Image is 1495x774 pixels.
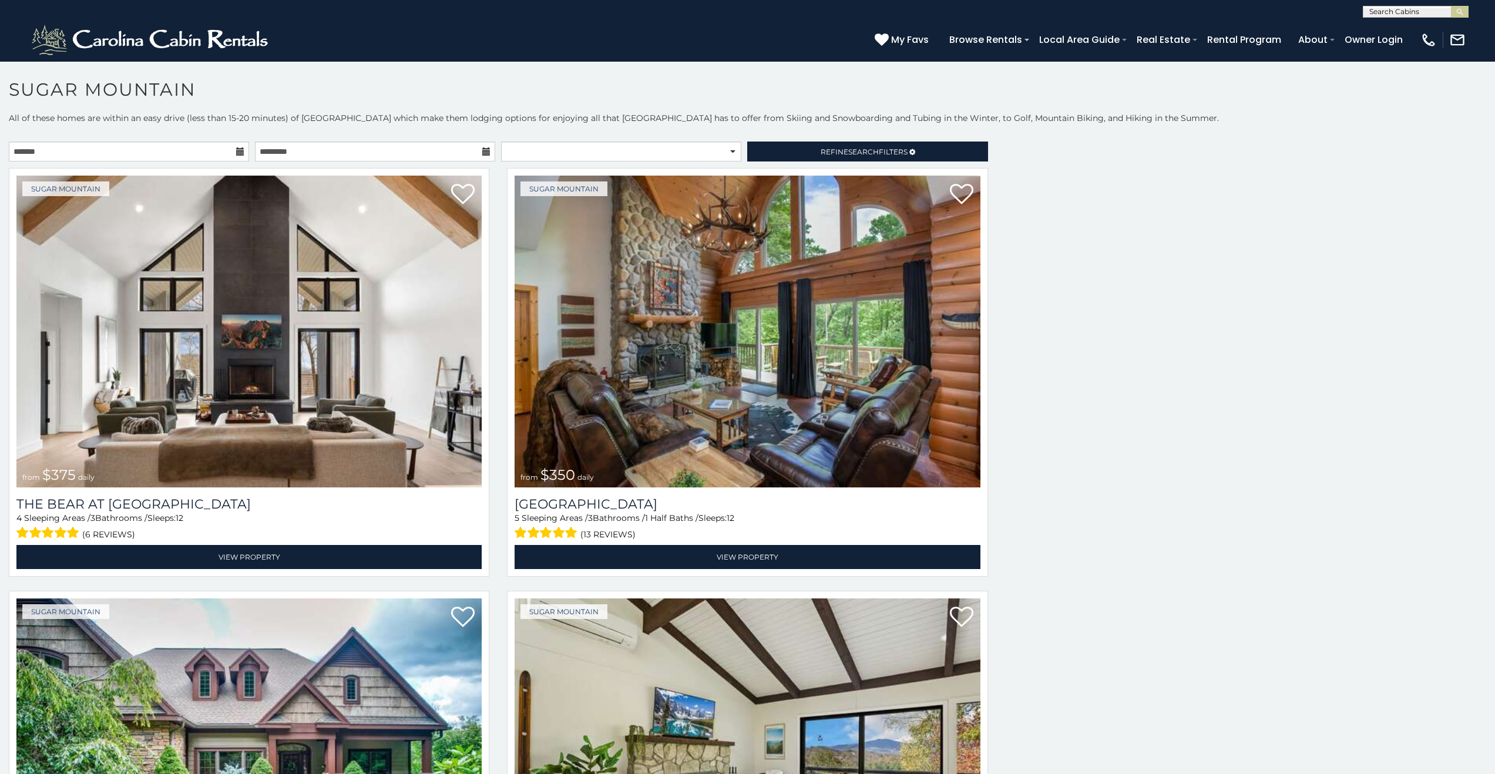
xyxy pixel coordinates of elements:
[848,147,879,156] span: Search
[1449,32,1466,48] img: mail-regular-white.png
[580,527,636,542] span: (13 reviews)
[515,496,980,512] a: [GEOGRAPHIC_DATA]
[1292,29,1333,50] a: About
[950,183,973,207] a: Add to favorites
[891,32,929,47] span: My Favs
[22,181,109,196] a: Sugar Mountain
[727,513,734,523] span: 12
[515,513,519,523] span: 5
[1131,29,1196,50] a: Real Estate
[29,22,273,58] img: White-1-2.png
[16,512,482,542] div: Sleeping Areas / Bathrooms / Sleeps:
[176,513,183,523] span: 12
[78,473,95,482] span: daily
[943,29,1028,50] a: Browse Rentals
[22,473,40,482] span: from
[16,545,482,569] a: View Property
[16,176,482,487] img: The Bear At Sugar Mountain
[520,473,538,482] span: from
[1339,29,1409,50] a: Owner Login
[577,473,594,482] span: daily
[90,513,95,523] span: 3
[82,527,135,542] span: (6 reviews)
[1420,32,1437,48] img: phone-regular-white.png
[821,147,908,156] span: Refine Filters
[515,176,980,487] img: Grouse Moor Lodge
[451,183,475,207] a: Add to favorites
[22,604,109,619] a: Sugar Mountain
[875,32,932,48] a: My Favs
[747,142,987,161] a: RefineSearchFilters
[588,513,593,523] span: 3
[515,545,980,569] a: View Property
[515,496,980,512] h3: Grouse Moor Lodge
[16,176,482,487] a: The Bear At Sugar Mountain from $375 daily
[515,512,980,542] div: Sleeping Areas / Bathrooms / Sleeps:
[1201,29,1287,50] a: Rental Program
[540,466,575,483] span: $350
[520,604,607,619] a: Sugar Mountain
[1033,29,1126,50] a: Local Area Guide
[645,513,698,523] span: 1 Half Baths /
[451,605,475,630] a: Add to favorites
[16,496,482,512] h3: The Bear At Sugar Mountain
[520,181,607,196] a: Sugar Mountain
[515,176,980,487] a: Grouse Moor Lodge from $350 daily
[16,496,482,512] a: The Bear At [GEOGRAPHIC_DATA]
[16,513,22,523] span: 4
[42,466,76,483] span: $375
[950,605,973,630] a: Add to favorites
